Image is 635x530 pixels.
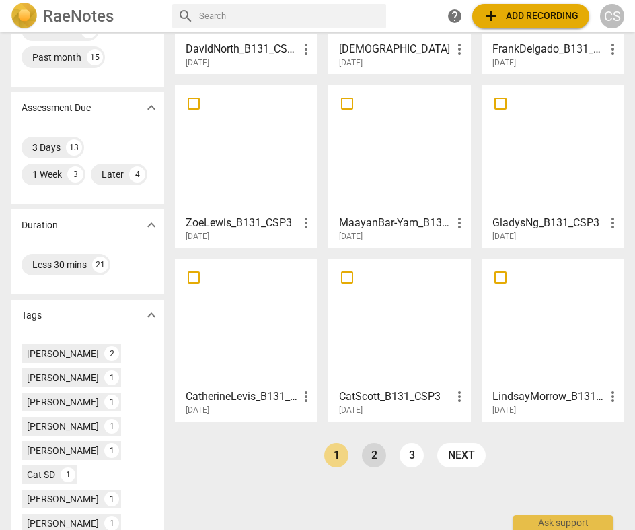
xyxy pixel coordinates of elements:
h3: CatherineLevis_B131_CSP3 [186,389,298,405]
span: Add recording [483,8,578,24]
button: Upload [472,4,589,28]
span: [DATE] [186,57,209,69]
button: Show more [141,305,161,325]
div: [PERSON_NAME] [27,492,99,506]
div: Less 30 mins [32,258,87,271]
div: 2 [104,346,119,361]
a: Help [443,4,467,28]
h3: FrankDelgado_B131_CSP3 [492,41,605,57]
h2: RaeNotes [43,7,114,26]
a: LindsayMorrow_B131_CSP3[DATE] [486,263,620,416]
span: [DATE] [339,57,363,69]
div: 1 [104,395,119,409]
span: expand_more [143,217,159,233]
span: more_vert [298,215,314,231]
img: Logo [11,3,38,30]
div: [PERSON_NAME] [27,371,99,385]
span: help [447,8,463,24]
h3: GladysNg_B131_CSP3 [492,215,605,231]
div: [PERSON_NAME] [27,444,99,457]
div: [PERSON_NAME] [27,517,99,530]
span: [DATE] [339,405,363,416]
div: Ask support [513,515,613,530]
button: Show more [141,98,161,118]
input: Search [199,5,381,27]
a: GladysNg_B131_CSP3[DATE] [486,90,620,242]
div: 1 [104,419,119,434]
span: more_vert [298,389,314,405]
div: 1 [104,492,119,506]
p: Tags [22,308,42,323]
h3: CatScott_B131_CSP3 [339,389,451,405]
span: more_vert [605,389,621,405]
p: Duration [22,218,58,232]
h3: LindsayMorrow_B131_CSP3 [492,389,605,405]
h3: DavidNorth_B131_CSP3 [186,41,298,57]
div: 1 [61,467,75,482]
span: more_vert [605,41,621,57]
span: [DATE] [492,231,516,242]
button: CS [600,4,624,28]
div: 15 [87,49,103,65]
span: [DATE] [339,231,363,242]
div: 21 [92,257,108,273]
a: Page 1 is your current page [324,443,348,467]
button: Show more [141,215,161,235]
div: Past month [32,51,81,64]
span: more_vert [451,389,468,405]
span: [DATE] [186,405,209,416]
a: MaayanBar-Yam_B131_CSP3[DATE] [333,90,466,242]
div: [PERSON_NAME] [27,395,99,409]
a: CatScott_B131_CSP3[DATE] [333,263,466,416]
div: 3 [67,166,83,183]
span: more_vert [451,41,468,57]
span: add [483,8,499,24]
span: [DATE] [186,231,209,242]
span: expand_more [143,307,159,323]
span: search [178,8,194,24]
span: [DATE] [492,405,516,416]
div: 1 [104,370,119,385]
div: [PERSON_NAME] [27,420,99,433]
h3: ZoeLewis_B131_CSP3 [186,215,298,231]
a: Page 2 [362,443,386,467]
a: ZoeLewis_B131_CSP3[DATE] [180,90,313,242]
p: Assessment Due [22,101,91,115]
h3: KristenHassler_B131_CSP3 [339,41,451,57]
div: 13 [66,139,82,156]
div: Later [102,168,124,181]
a: Page 3 [400,443,424,467]
span: [DATE] [492,57,516,69]
div: 1 Week [32,168,62,181]
div: Cat SD [27,468,55,482]
span: more_vert [298,41,314,57]
a: next [437,443,486,467]
span: more_vert [605,215,621,231]
h3: MaayanBar-Yam_B131_CSP3 [339,215,451,231]
div: 1 [104,443,119,458]
span: more_vert [451,215,468,231]
div: 3 Days [32,141,61,154]
a: CatherineLevis_B131_CSP3[DATE] [180,263,313,416]
span: expand_more [143,100,159,116]
div: 4 [129,166,145,183]
div: [PERSON_NAME] [27,347,99,360]
a: LogoRaeNotes [11,3,161,30]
